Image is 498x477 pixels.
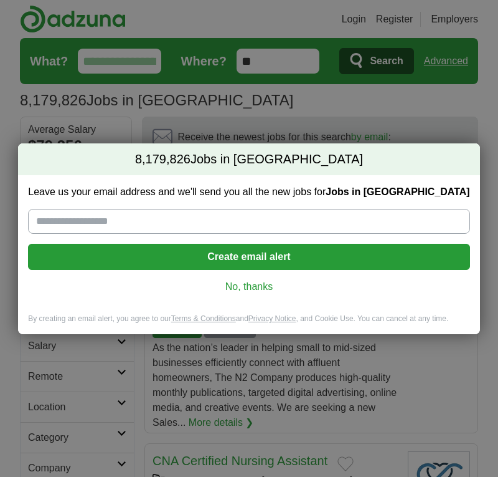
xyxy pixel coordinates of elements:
[18,314,479,334] div: By creating an email alert, you agree to our and , and Cookie Use. You can cancel at any time.
[171,314,236,323] a: Terms & Conditions
[248,314,296,323] a: Privacy Notice
[28,244,469,270] button: Create email alert
[38,280,459,294] a: No, thanks
[326,186,469,197] strong: Jobs in [GEOGRAPHIC_DATA]
[135,151,190,168] span: 8,179,826
[28,185,469,199] label: Leave us your email address and we'll send you all the new jobs for
[18,143,479,176] h2: Jobs in [GEOGRAPHIC_DATA]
